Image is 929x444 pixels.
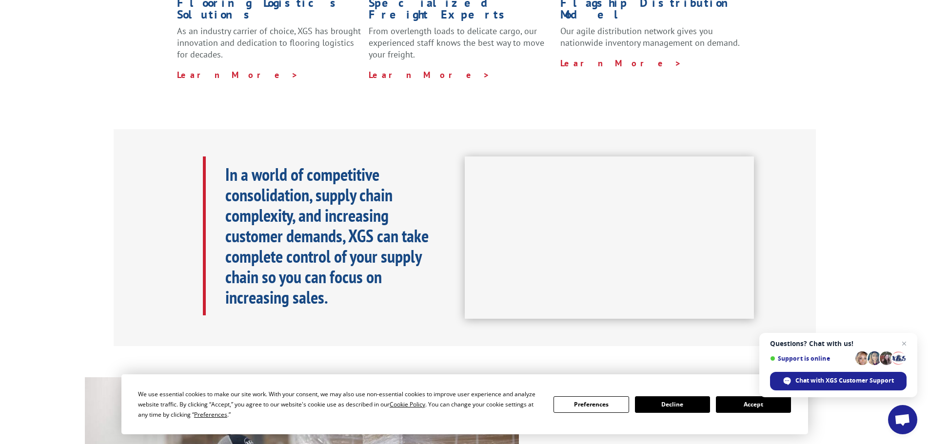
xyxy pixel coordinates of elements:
[390,400,425,408] span: Cookie Policy
[560,25,740,48] span: Our agile distribution network gives you nationwide inventory management on demand.
[369,69,490,80] a: Learn More >
[553,396,629,413] button: Preferences
[795,376,894,385] span: Chat with XGS Customer Support
[770,372,907,390] div: Chat with XGS Customer Support
[635,396,710,413] button: Decline
[560,58,682,69] a: Learn More >
[194,410,227,419] span: Preferences
[770,340,907,347] span: Questions? Chat with us!
[898,338,910,349] span: Close chat
[138,389,542,420] div: We use essential cookies to make our site work. With your consent, we may also use non-essential ...
[770,355,852,362] span: Support is online
[369,25,553,69] p: From overlength loads to delicate cargo, our experienced staff knows the best way to move your fr...
[121,374,808,434] div: Cookie Consent Prompt
[177,25,361,60] span: As an industry carrier of choice, XGS has brought innovation and dedication to flooring logistics...
[465,156,754,319] iframe: XGS Logistics Solutions
[225,163,429,309] b: In a world of competitive consolidation, supply chain complexity, and increasing customer demands...
[716,396,791,413] button: Accept
[177,69,298,80] a: Learn More >
[888,405,917,434] div: Open chat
